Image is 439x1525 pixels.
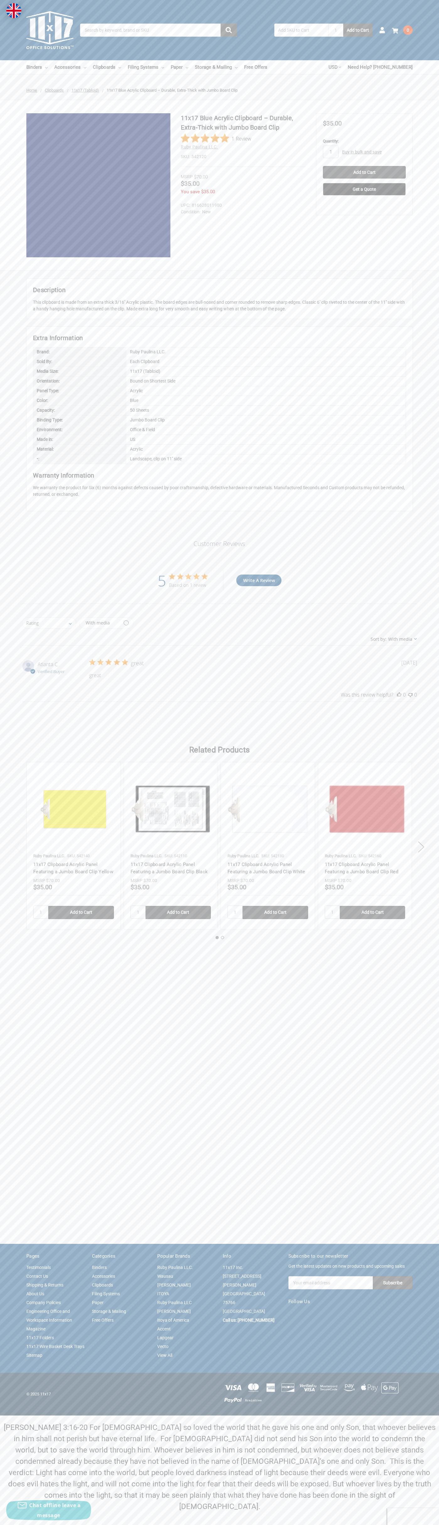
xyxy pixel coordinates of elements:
a: 11x17 Wire Basket Desk Trays [26,1344,84,1349]
a: ITOYA [157,1291,169,1296]
p: Ruby Paulina LLC. [325,853,356,859]
dt: UPC: [181,202,190,209]
div: Rating [26,620,39,626]
a: Contact Us [26,1274,48,1279]
a: Paper [92,1300,104,1305]
div: With media [388,636,412,642]
a: Wausau [157,1274,173,1279]
div: Landscape, clip on 11'' side [126,454,406,464]
button: 2 of 2 [221,936,224,939]
span: $70.00 [338,878,351,883]
div: Acrylic [126,386,406,396]
a: About Us [26,1291,44,1296]
span: Verified Buyer [38,669,65,674]
div: Sold By: [33,357,126,367]
h5: Subscribe to our newsletter [288,1253,413,1260]
button: Next [415,837,427,856]
div: Orientation: [33,377,126,386]
div: MSRP [228,877,239,884]
a: Engineering Office and Workspace Information Magazine [26,1309,72,1331]
a: 0 [392,22,413,38]
span: $35.00 [131,883,149,891]
span: 11x17 Blue Acrylic Clipboard – Durable, Extra-Thick with Jumbo Board Clip [107,88,238,93]
a: 11x17 Clipboard Acrylic Panel Featuring a Jumbo Board Clip Black [131,862,208,875]
span: $35.00 [201,189,215,195]
img: 11x17 Clipboard Acrylic Panel Featuring a Jumbo Board Clip Black [131,769,211,849]
div: Panel Type: [33,386,126,396]
h5: Info [223,1253,282,1260]
a: Clipboards [92,1282,113,1287]
a: Company Policies [26,1300,61,1305]
div: MSRP [33,877,45,884]
input: Subscribe [373,1276,413,1289]
span: You save [181,189,200,195]
button: Get a Quote [323,183,406,195]
a: Itoya of America [157,1318,189,1323]
div: Color: [33,396,126,405]
button: Previous [12,837,24,856]
p: [PERSON_NAME] 3:16-20 For [DEMOGRAPHIC_DATA] so loved the world that he gave his one and only Son... [3,1422,436,1512]
div: Acrylic [126,445,406,454]
span: $70.00 [143,878,157,883]
button: This review was not helpful [408,691,413,698]
div: Each Clipboard [126,357,406,367]
img: 11x17 Clipboard Acrylic Panel Featuring a Jumbo Board Clip White [228,769,308,849]
input: Search by keyword, brand or SKU [80,24,237,37]
a: Storage & Mailing [195,60,238,74]
div: Bound on Shortest Side [126,377,406,386]
div: MSRP [181,174,193,180]
button: This review was helpful [397,691,401,698]
button: Write A Review [236,575,281,586]
span: 0 [403,25,413,35]
p: SKU: 542140 [67,853,90,859]
button: 1 of 2 [216,936,219,939]
span: $70.00 [194,174,208,180]
img: 11x17.com [26,7,73,54]
a: Ruby Paulina LLC. [181,144,218,149]
a: Free Offers [92,1318,114,1323]
a: Clipboards [45,88,64,93]
a: Free Offers [244,60,267,74]
p: © 2025 11x17 [26,1391,216,1397]
div: Jumbo Board Clip [126,415,406,425]
a: 11x17 Clipboard Acrylic Panel Featuring a Jumbo Board Clip White [228,862,305,875]
p: SKU: 542180 [261,853,284,859]
div: 11x17 (Tabloid) [126,367,406,376]
a: Clipboards [93,60,121,74]
div: 0 [414,691,417,698]
div: 0 [403,691,406,698]
h2: Description [33,285,406,295]
span: Atlanta C. [38,661,59,668]
address: 11x17 Inc. [STREET_ADDRESS][PERSON_NAME] [GEOGRAPHIC_DATA] 75766 [GEOGRAPHIC_DATA] [223,1263,282,1316]
div: Material: [33,445,126,454]
p: SKU: 542110 [164,853,187,859]
a: Shipping & Returns [26,1282,63,1287]
img: 11x17 Clipboard Acrylic Panel Featuring a Jumbo Board Clip Yellow [33,789,114,829]
input: Add to Cart [243,906,308,919]
h2: Warranty Information [33,471,406,480]
input: Add SKU to Cart [274,24,328,37]
div: Office & Field [126,425,406,435]
img: 11x17 Clipboard Acrylic Panel Featuring a Jumbo Board Clip Red [325,769,405,849]
span: $35.00 [33,883,52,891]
div: MSRP [131,877,142,884]
div: great [131,659,144,667]
p: We warranty the product for Six (6) months against defects caused by poor craftsmanship, defectiv... [33,484,406,498]
p: Ruby Paulina LLC. [131,853,162,859]
div: MSRP [325,877,337,884]
a: Binders [26,60,48,74]
a: Paper [171,60,188,74]
div: This clipboard is made from an extra thick 3/16'' Acrylic plastic. The board edges are bull-nosed... [33,299,406,312]
button: Chat offline leave a message [6,1500,91,1520]
div: Brand: [33,347,126,357]
a: Need Help? [PHONE_NUMBER] [348,60,413,74]
div: Blue [126,396,406,405]
div: Environment: [33,425,126,435]
strong: Call us: [PHONE_NUMBER] [223,1318,275,1323]
dt: Condition: [181,209,201,215]
div: [DATE] [401,659,417,666]
a: Sitemap [26,1353,42,1358]
p: Customer Reviews [121,539,319,548]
